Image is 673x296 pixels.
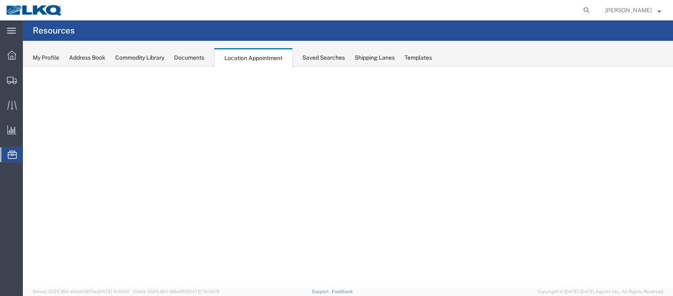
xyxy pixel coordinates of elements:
div: Location Appointment [214,48,293,67]
div: Saved Searches [302,53,345,62]
div: Shipping Lanes [355,53,395,62]
iframe: FS Legacy Container [23,67,673,287]
span: [DATE] 10:06:13 [188,289,219,294]
span: Copyright © [DATE]-[DATE] Agistix Inc., All Rights Reserved [537,288,663,295]
div: My Profile [33,53,59,62]
div: Commodity Library [115,53,164,62]
img: logo [6,4,63,16]
span: Christopher Sanchez [605,6,652,15]
h4: Resources [33,20,75,41]
a: Feedback [332,289,353,294]
div: Documents [174,53,204,62]
span: Client: 2025.18.0-198a450 [133,289,219,294]
div: Address Book [69,53,105,62]
button: [PERSON_NAME] [605,5,662,15]
span: Server: 2025.18.0-a0edd1917ac [33,289,130,294]
a: Support [312,289,332,294]
div: Templates [405,53,432,62]
span: [DATE] 10:10:00 [98,289,130,294]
